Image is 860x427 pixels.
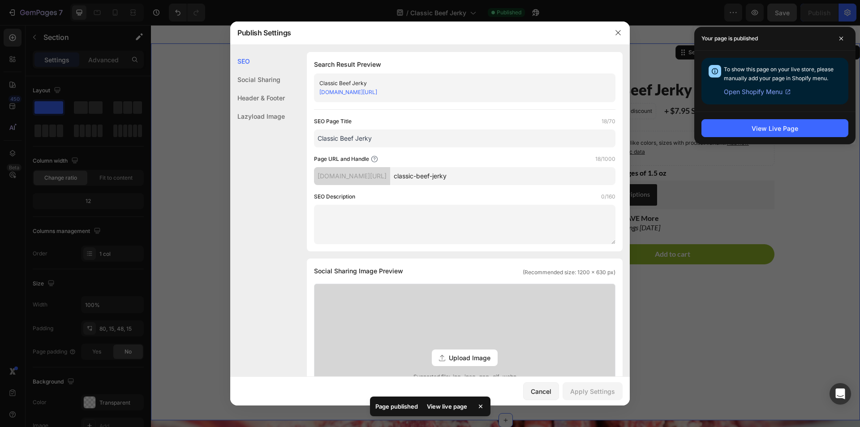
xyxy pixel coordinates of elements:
[443,113,616,131] p: Setup options like colors, sizes with product variant.
[430,164,441,175] img: SealSubscriptions.png
[523,268,615,276] span: (Recommended size: 1200 x 630 px)
[642,22,681,33] button: AI Content
[448,164,499,174] div: Seal Subscriptions
[314,373,615,381] span: Supported file: .jpg, .jpeg, .png, .gif, .webp
[420,54,623,75] h1: Classic Beef Jerky
[375,402,418,411] p: Page published
[531,387,551,396] div: Cancel
[595,155,615,164] label: 18/1000
[461,123,494,130] span: or
[421,400,473,413] div: View live page
[314,192,355,201] label: SEO Description
[471,82,501,90] p: No discount
[469,123,494,130] span: sync data
[420,77,460,95] div: $29.97
[421,198,509,207] i: Maximize Your Savings [DATE]
[602,117,615,126] label: 18/70
[319,89,377,95] a: [DOMAIN_NAME][URL]
[421,189,508,197] strong: SUBSCRIBE TO SAVE More
[314,117,352,126] label: SEO Page Title
[314,155,369,164] label: Page URL and Handle
[314,59,615,70] h1: Search Result Preview
[724,66,834,82] span: To show this page on your live store, please manually add your page in Shopify menu.
[563,382,623,400] button: Apply Settings
[230,89,285,107] div: Header & Footer
[504,224,539,234] div: Add to cart
[830,383,851,405] div: Open Intercom Messenger
[513,81,557,91] p: + $7.95 S&H
[452,143,516,152] span: 5 Packages of 1.5 oz
[701,34,758,43] p: Your page is published
[570,387,615,396] div: Apply Settings
[579,23,636,31] p: Create Theme Section
[230,70,285,89] div: Social Sharing
[724,86,783,97] span: Open Shopify Menu
[319,79,595,88] div: Classic Beef Jerky
[314,167,390,185] div: [DOMAIN_NAME][URL]
[423,159,506,181] button: Seal Subscriptions
[420,219,623,239] button: Add to cart
[601,192,615,201] label: 0/160
[230,107,285,125] div: Lazyload Image
[314,129,615,147] input: Title
[752,124,798,133] div: View Live Page
[536,23,562,31] div: Section 1
[523,382,559,400] button: Cancel
[314,266,403,276] span: Social Sharing Image Preview
[449,353,490,362] span: Upload Image
[421,143,623,153] p: Pack size:
[230,21,606,44] div: Publish Settings
[390,167,615,185] input: Handle
[701,119,848,137] button: View Live Page
[230,52,285,70] div: SEO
